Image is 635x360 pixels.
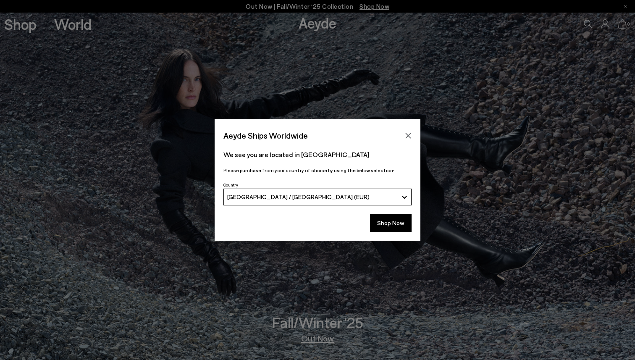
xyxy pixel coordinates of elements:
[223,182,238,187] span: Country
[223,166,412,174] p: Please purchase from your country of choice by using the below selection:
[370,214,412,232] button: Shop Now
[402,129,415,142] button: Close
[227,193,370,200] span: [GEOGRAPHIC_DATA] / [GEOGRAPHIC_DATA] (EUR)
[223,150,412,160] p: We see you are located in [GEOGRAPHIC_DATA]
[223,128,308,143] span: Aeyde Ships Worldwide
